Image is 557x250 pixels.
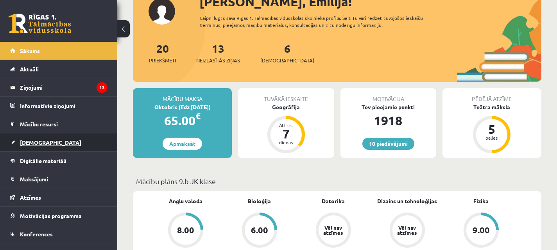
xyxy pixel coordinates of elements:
[322,225,344,235] div: Vēl nav atzīmes
[20,157,66,164] span: Digitālie materiāli
[480,135,503,140] div: balles
[10,42,107,60] a: Sākums
[473,197,489,205] a: Fizika
[133,88,232,103] div: Mācību maksa
[10,225,107,243] a: Konferences
[260,57,314,64] span: [DEMOGRAPHIC_DATA]
[20,78,107,96] legend: Ziņojumi
[340,111,436,130] div: 1918
[10,170,107,188] a: Maksājumi
[149,57,176,64] span: Priekšmeti
[10,97,107,115] a: Informatīvie ziņojumi
[442,88,541,103] div: Pēdējā atzīme
[260,41,314,64] a: 6[DEMOGRAPHIC_DATA]
[238,103,334,111] div: Ģeogrāfija
[177,226,194,234] div: 8.00
[274,140,298,145] div: dienas
[442,103,541,111] div: Teātra māksla
[136,176,538,186] p: Mācību plāns 9.b JK klase
[163,138,202,150] a: Apmaksāt
[20,66,39,73] span: Aktuāli
[222,213,296,249] a: 6.00
[149,41,176,64] a: 20Priekšmeti
[20,121,58,128] span: Mācību resursi
[10,133,107,151] a: [DEMOGRAPHIC_DATA]
[20,97,107,115] legend: Informatīvie ziņojumi
[10,152,107,170] a: Digitālie materiāli
[196,41,240,64] a: 13Neizlasītās ziņas
[238,88,334,103] div: Tuvākā ieskaite
[238,103,334,154] a: Ģeogrāfija Atlicis 7 dienas
[340,103,436,111] div: Tev pieejamie punkti
[169,197,202,205] a: Angļu valoda
[133,103,232,111] div: Oktobris (līdz [DATE])
[473,226,490,234] div: 9.00
[10,60,107,78] a: Aktuāli
[97,82,107,93] i: 13
[248,197,271,205] a: Bioloģija
[274,123,298,128] div: Atlicis
[396,225,418,235] div: Vēl nav atzīmes
[10,207,107,225] a: Motivācijas programma
[442,103,541,154] a: Teātra māksla 5 balles
[377,197,437,205] a: Dizains un tehnoloģijas
[370,213,444,249] a: Vēl nav atzīmes
[20,47,40,54] span: Sākums
[20,194,41,201] span: Atzīmes
[322,197,345,205] a: Datorika
[10,78,107,96] a: Ziņojumi13
[362,138,414,150] a: 10 piedāvājumi
[10,188,107,206] a: Atzīmes
[9,14,71,33] a: Rīgas 1. Tālmācības vidusskola
[20,230,53,238] span: Konferences
[20,212,82,219] span: Motivācijas programma
[200,14,445,28] div: Laipni lūgts savā Rīgas 1. Tālmācības vidusskolas skolnieka profilā. Šeit Tu vari redzēt tuvojošo...
[444,213,518,249] a: 9.00
[274,128,298,140] div: 7
[20,170,107,188] legend: Maksājumi
[340,88,436,103] div: Motivācija
[149,213,222,249] a: 8.00
[480,123,503,135] div: 5
[196,57,240,64] span: Neizlasītās ziņas
[133,111,232,130] div: 65.00
[195,110,201,122] span: €
[296,213,370,249] a: Vēl nav atzīmes
[20,139,81,146] span: [DEMOGRAPHIC_DATA]
[10,115,107,133] a: Mācību resursi
[251,226,268,234] div: 6.00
